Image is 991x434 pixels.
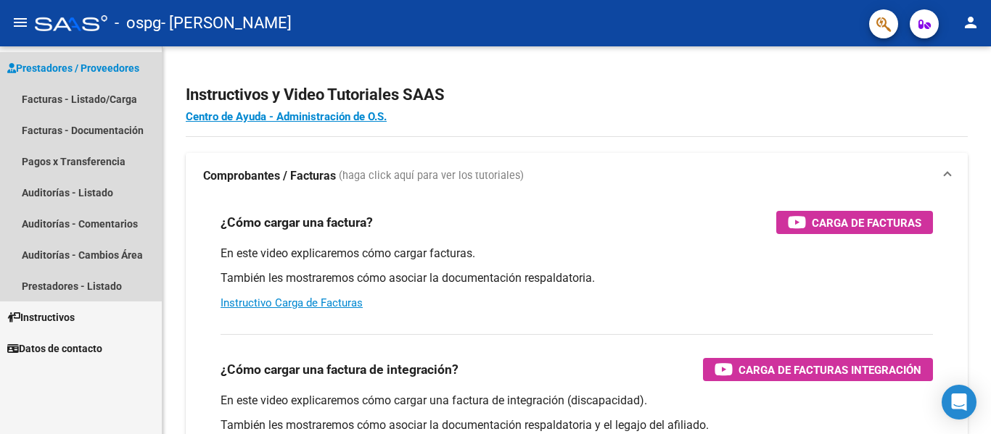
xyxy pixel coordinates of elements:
span: - [PERSON_NAME] [161,7,292,39]
button: Carga de Facturas Integración [703,358,933,381]
button: Carga de Facturas [776,211,933,234]
span: (haga click aquí para ver los tutoriales) [339,168,524,184]
span: Instructivos [7,309,75,325]
p: En este video explicaremos cómo cargar facturas. [221,246,933,262]
a: Centro de Ayuda - Administración de O.S. [186,110,387,123]
mat-icon: person [962,14,979,31]
span: Carga de Facturas Integración [739,361,921,379]
h3: ¿Cómo cargar una factura? [221,212,373,233]
h3: ¿Cómo cargar una factura de integración? [221,359,459,380]
p: También les mostraremos cómo asociar la documentación respaldatoria. [221,270,933,286]
p: También les mostraremos cómo asociar la documentación respaldatoria y el legajo del afiliado. [221,417,933,433]
h2: Instructivos y Video Tutoriales SAAS [186,81,968,109]
span: Prestadores / Proveedores [7,60,139,76]
div: Open Intercom Messenger [942,385,976,420]
span: Carga de Facturas [812,214,921,232]
mat-icon: menu [12,14,29,31]
a: Instructivo Carga de Facturas [221,296,363,309]
span: - ospg [115,7,161,39]
p: En este video explicaremos cómo cargar una factura de integración (discapacidad). [221,393,933,409]
mat-expansion-panel-header: Comprobantes / Facturas (haga click aquí para ver los tutoriales) [186,153,968,199]
strong: Comprobantes / Facturas [203,168,336,184]
span: Datos de contacto [7,341,102,356]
